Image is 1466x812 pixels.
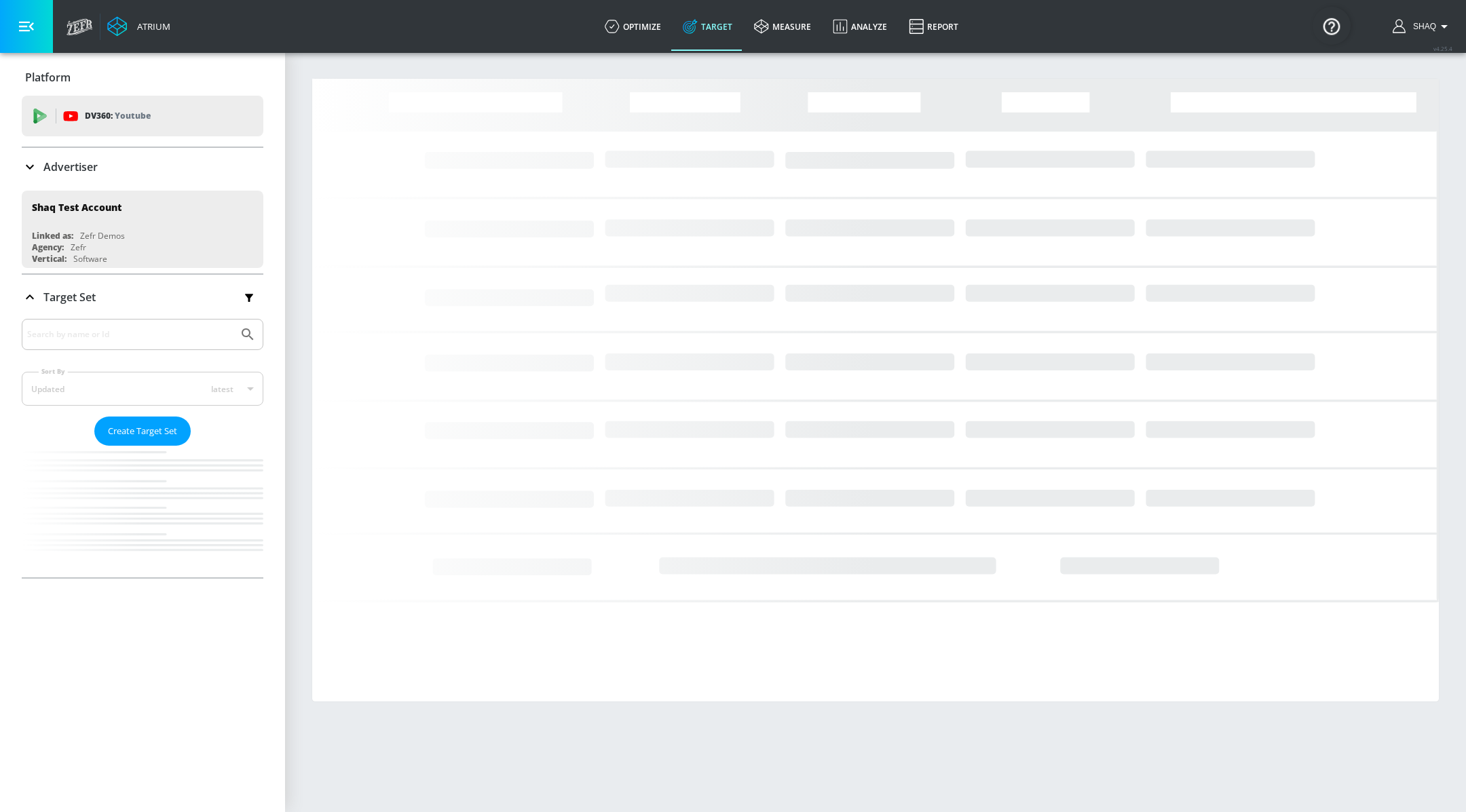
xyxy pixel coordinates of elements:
[85,109,151,123] p: DV360:
[22,148,263,186] div: Advertiser
[43,159,98,174] p: Advertiser
[115,109,151,123] p: Youtube
[1433,45,1452,52] span: v 4.25.4
[22,191,263,268] div: Shaq Test AccountLinked as:Zefr DemosAgency:ZefrVertical:Software
[1313,7,1351,45] button: Open Resource Center
[43,290,96,305] p: Target Set
[25,70,71,85] p: Platform
[22,275,263,320] div: Target Set
[31,383,64,395] div: Updated
[39,367,68,376] label: Sort By
[27,326,233,343] input: Search by name or Id
[898,2,969,51] a: Report
[22,319,263,577] div: Target Set
[1408,22,1436,31] span: login as: shaquille.huang@zefr.com
[594,2,672,51] a: optimize
[32,253,67,265] div: Vertical:
[71,241,86,253] div: Zefr
[672,2,743,51] a: Target
[743,2,822,51] a: measure
[22,96,263,136] div: DV360: Youtube
[32,241,64,253] div: Agency:
[94,417,191,446] button: Create Target Set
[107,16,170,37] a: Atrium
[132,20,170,33] div: Atrium
[22,446,263,577] nav: list of Target Set
[211,383,233,395] span: latest
[32,201,121,214] div: Shaq Test Account
[22,58,263,96] div: Platform
[73,253,107,265] div: Software
[822,2,898,51] a: Analyze
[1393,18,1452,35] button: Shaq
[80,230,125,241] div: Zefr Demos
[32,230,73,241] div: Linked as:
[108,423,177,439] span: Create Target Set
